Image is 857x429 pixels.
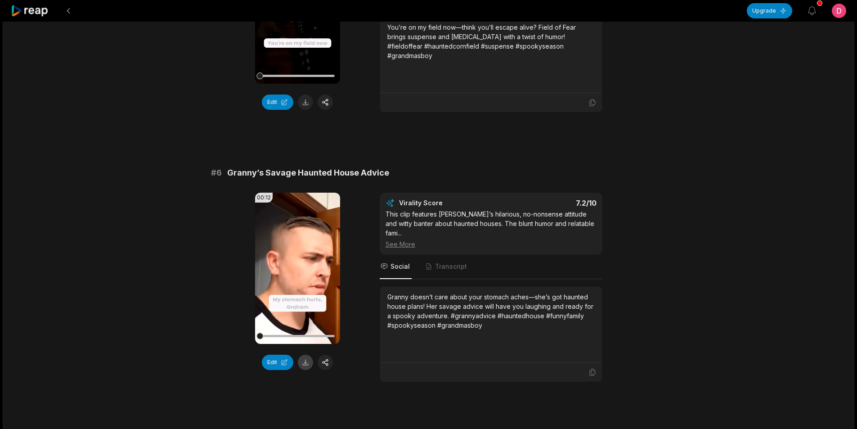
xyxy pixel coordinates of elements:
[399,199,496,208] div: Virality Score
[262,95,293,110] button: Edit
[211,167,222,179] span: # 6
[390,262,410,271] span: Social
[386,209,597,249] div: This clip features [PERSON_NAME]’s hilarious, no-nonsense attitude and witty banter about haunted...
[747,3,792,18] button: Upgrade
[262,355,293,370] button: Edit
[227,167,389,179] span: Granny’s Savage Haunted House Advice
[380,255,602,279] nav: Tabs
[387,23,595,60] div: You’re on my field now—think you’ll escape alive? Field of Fear brings suspense and [MEDICAL_DATA...
[387,292,595,330] div: Granny doesn’t care about your stomach aches—she’s got haunted house plans! Her savage advice wil...
[435,262,467,271] span: Transcript
[255,193,340,344] video: Your browser does not support mp4 format.
[500,199,597,208] div: 7.2 /10
[386,239,597,249] div: See More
